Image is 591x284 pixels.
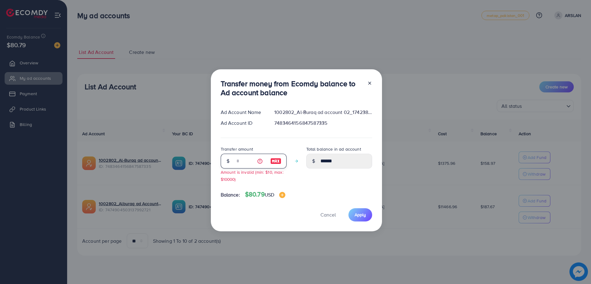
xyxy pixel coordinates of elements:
button: Cancel [313,208,344,221]
h3: Transfer money from Ecomdy balance to Ad account balance [221,79,362,97]
img: image [270,157,281,165]
div: 7483464156847587335 [269,120,377,127]
div: Ad Account Name [216,109,270,116]
span: Apply [355,212,366,218]
div: Ad Account ID [216,120,270,127]
label: Transfer amount [221,146,253,152]
span: Balance: [221,191,240,198]
h4: $80.79 [245,191,285,198]
span: USD [265,191,274,198]
small: Amount is invalid (min: $10, max: $10000) [221,169,283,182]
div: 1002802_Al-Buraq ad account 02_1742380041767 [269,109,377,116]
button: Apply [348,208,372,221]
label: Total balance in ad account [306,146,361,152]
span: Cancel [320,211,336,218]
img: image [279,192,285,198]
